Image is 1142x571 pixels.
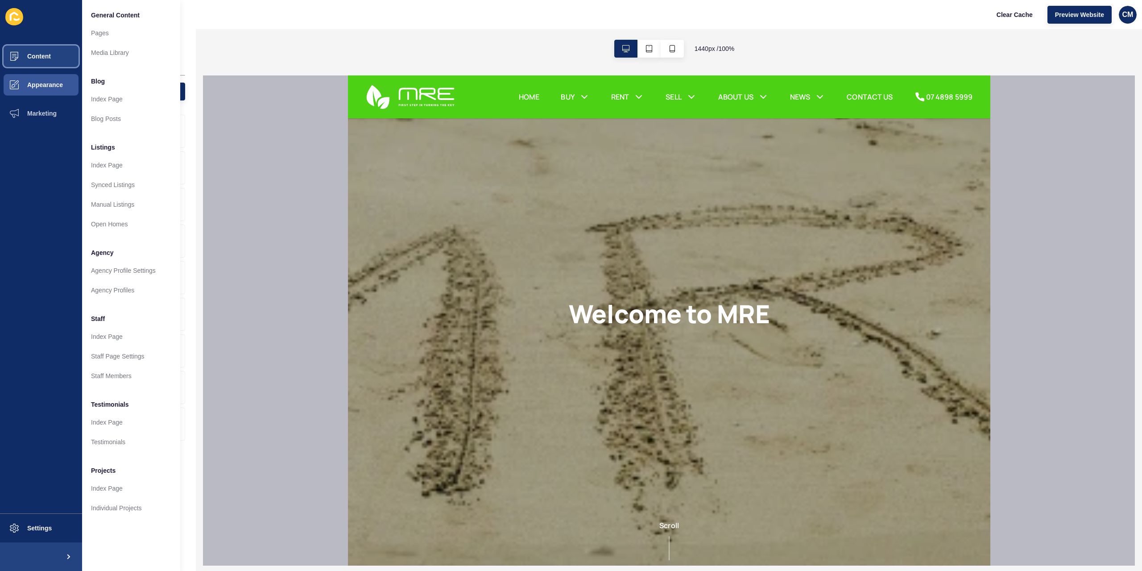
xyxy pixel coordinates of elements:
[82,280,180,300] a: Agency Profiles
[82,327,180,346] a: Index Page
[18,9,107,34] img: My Real Estate Queensland Logo
[82,175,180,195] a: Synced Listings
[263,16,281,27] a: RENT
[82,89,180,109] a: Index Page
[213,16,226,27] a: BUY
[82,214,180,234] a: Open Homes
[695,44,735,53] span: 1440 px / 100 %
[91,466,116,475] span: Projects
[171,16,192,27] a: HOME
[82,413,180,432] a: Index Page
[82,479,180,498] a: Index Page
[1047,6,1112,24] button: Preview Website
[91,77,105,86] span: Blog
[91,11,140,20] span: General Content
[318,16,334,27] a: SELL
[4,445,639,485] div: Scroll
[82,109,180,129] a: Blog Posts
[82,366,180,386] a: Staff Members
[82,155,180,175] a: Index Page
[997,10,1033,19] span: Clear Cache
[567,16,625,27] a: 07 4898 5999
[91,143,115,152] span: Listings
[82,43,180,63] a: Media Library
[499,16,545,27] a: CONTACT US
[1055,10,1104,19] span: Preview Website
[442,16,463,27] a: NEWS
[82,195,180,214] a: Manual Listings
[82,261,180,280] a: Agency Profile Settings
[989,6,1040,24] button: Clear Cache
[91,248,114,257] span: Agency
[91,400,129,409] span: Testimonials
[221,223,422,253] h1: Welcome to MRE
[578,16,625,27] div: 07 4898 5999
[1122,10,1134,19] span: CM
[82,432,180,452] a: Testimonials
[82,346,180,366] a: Staff Page Settings
[82,498,180,518] a: Individual Projects
[91,314,105,323] span: Staff
[370,16,405,27] a: ABOUT US
[82,23,180,43] a: Pages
